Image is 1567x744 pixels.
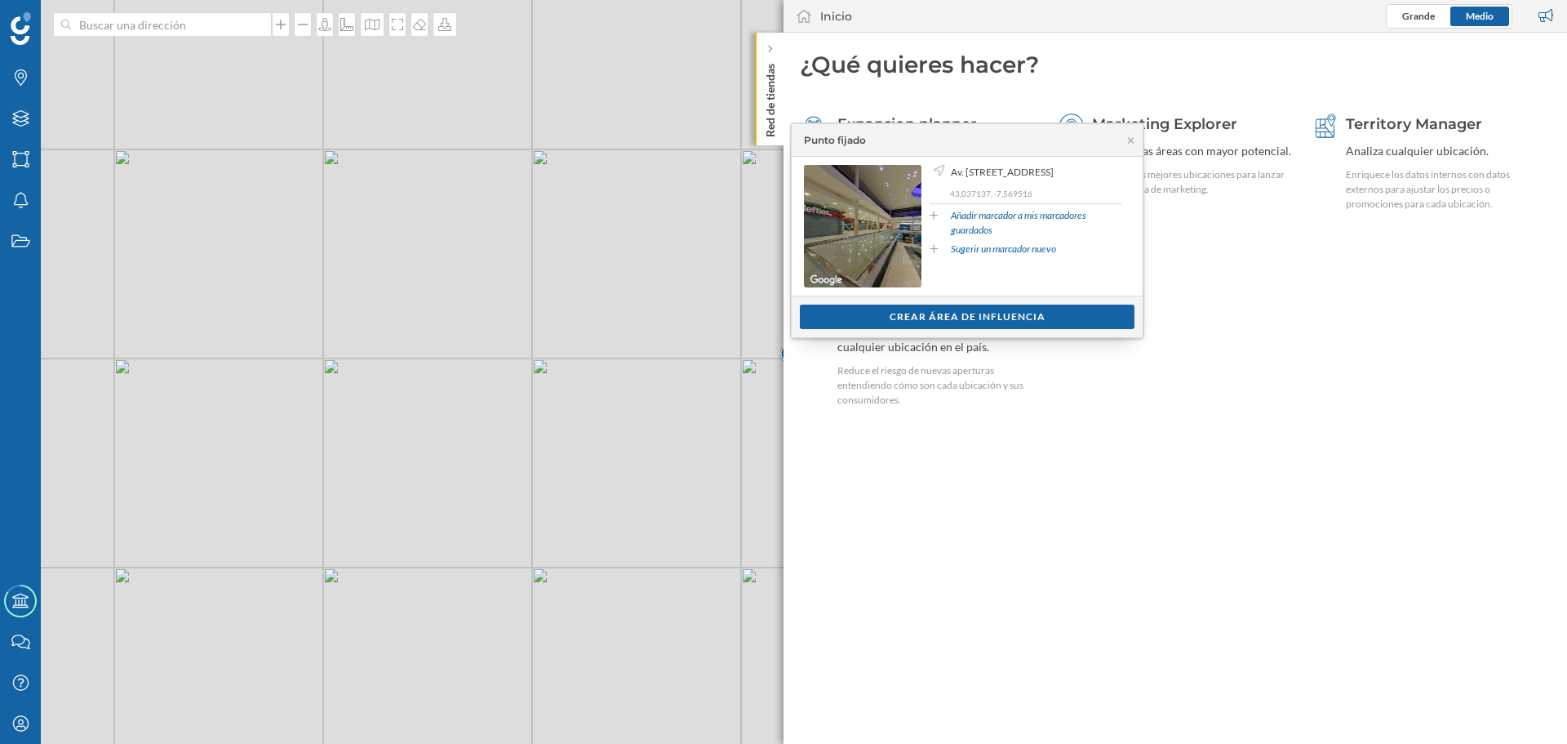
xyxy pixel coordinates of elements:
span: Expansion planner [837,115,977,133]
div: Detectar las áreas con mayor potencial. [1092,143,1292,159]
div: ¿Qué quieres hacer? [800,49,1551,80]
span: Medio [1466,10,1494,22]
span: Soporte [33,11,91,26]
div: Inicio [820,8,852,25]
div: Identifica las mejores ubicaciones para lanzar una campaña de marketing. [1092,167,1292,197]
span: Marketing Explorer [1092,115,1237,133]
span: Territory Manager [1346,115,1482,133]
img: streetview [804,165,921,287]
div: Punto fijado [804,133,866,148]
a: Añadir marcador a mis marcadores guardados [951,208,1122,238]
img: explorer.svg [1059,114,1084,138]
img: Marker [780,339,801,372]
span: Av. [STREET_ADDRESS] [951,165,1054,180]
span: Grande [1402,10,1435,22]
img: search-areas.svg [805,114,829,138]
img: territory-manager.svg [1313,114,1338,138]
p: 43,037137, -7,569516 [950,188,1122,199]
div: Analiza cualquier ubicación. [1346,143,1546,159]
img: Geoblink Logo [11,12,31,45]
div: Reduce el riesgo de nuevas aperturas entendiendo cómo son cada ubicación y sus consumidores. [837,363,1037,408]
a: Sugerir un marcador nuevo [951,242,1056,256]
div: Enriquece los datos internos con datos externos para ajustar los precios o promociones para cada ... [1346,167,1546,212]
p: Red de tiendas [762,57,779,137]
div: Descubre las características de cualquier ubicación en el país. [837,323,1037,355]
